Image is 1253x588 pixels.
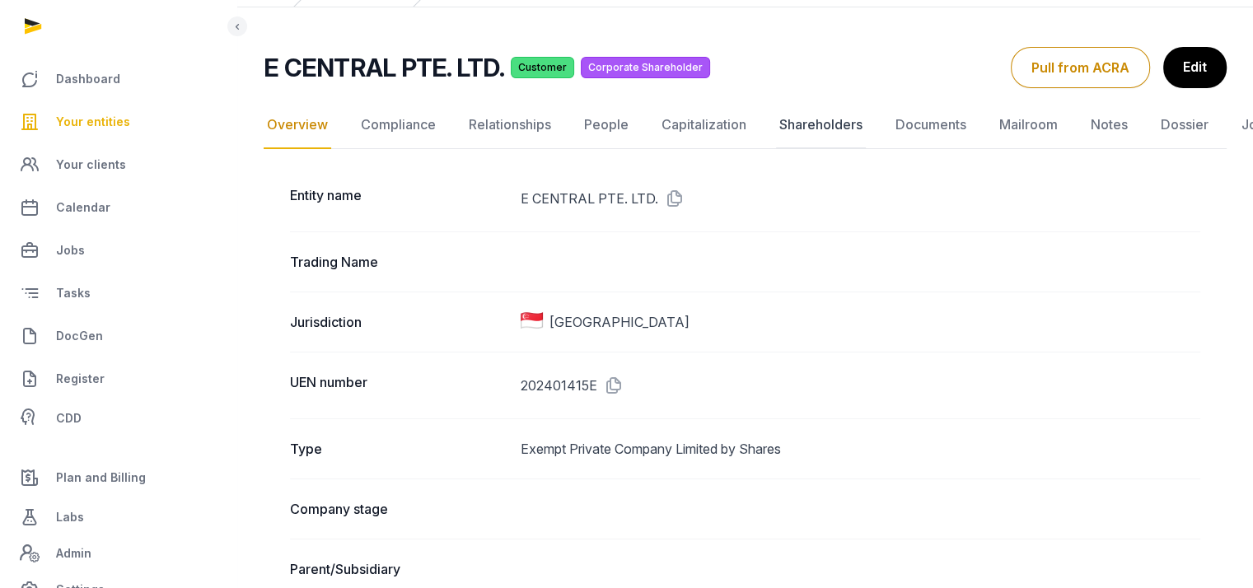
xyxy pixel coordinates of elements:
a: CDD [13,402,223,435]
span: DocGen [56,326,103,346]
span: [GEOGRAPHIC_DATA] [549,312,690,332]
a: Jobs [13,231,223,270]
a: Overview [264,101,331,149]
span: CDD [56,408,82,428]
button: Pull from ACRA [1011,47,1150,88]
dd: 202401415E [521,372,1200,399]
nav: Tabs [264,101,1227,149]
a: Dashboard [13,59,223,99]
a: Shareholders [776,101,866,149]
a: Plan and Billing [13,458,223,497]
a: Tasks [13,273,223,313]
dd: Exempt Private Company Limited by Shares [521,439,1200,459]
a: DocGen [13,316,223,356]
a: Compliance [358,101,439,149]
a: Relationships [465,101,554,149]
dd: E CENTRAL PTE. LTD. [521,185,1200,212]
span: Labs [56,507,84,527]
h2: E CENTRAL PTE. LTD. [264,53,504,82]
span: Plan and Billing [56,468,146,488]
dt: UEN number [290,372,507,399]
a: Your entities [13,102,223,142]
dt: Entity name [290,185,507,212]
span: Tasks [56,283,91,303]
a: People [581,101,632,149]
span: Corporate Shareholder [581,57,710,78]
span: Register [56,369,105,389]
a: Calendar [13,188,223,227]
span: Admin [56,544,91,563]
a: Labs [13,497,223,537]
a: Notes [1087,101,1131,149]
a: Your clients [13,145,223,184]
span: Dashboard [56,69,120,89]
a: Admin [13,537,223,570]
a: Documents [892,101,970,149]
a: Capitalization [658,101,750,149]
dt: Parent/Subsidiary [290,559,507,579]
dt: Company stage [290,499,507,519]
a: Register [13,359,223,399]
dt: Trading Name [290,252,507,272]
a: Mailroom [996,101,1061,149]
span: Jobs [56,240,85,260]
span: Calendar [56,198,110,217]
span: Your clients [56,155,126,175]
a: Edit [1163,47,1227,88]
span: Your entities [56,112,130,132]
dt: Type [290,439,507,459]
span: Customer [511,57,574,78]
a: Dossier [1157,101,1212,149]
dt: Jurisdiction [290,312,507,332]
